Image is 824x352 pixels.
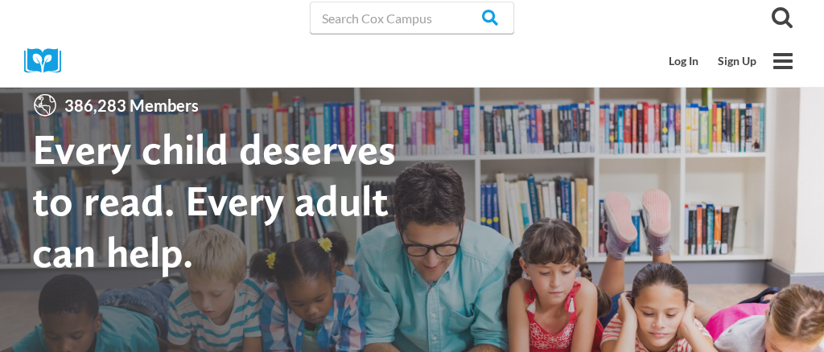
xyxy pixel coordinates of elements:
[708,46,766,76] a: Sign Up
[766,44,800,78] button: Open menu
[310,2,514,34] input: Search Cox Campus
[659,46,708,76] a: Log In
[24,48,72,73] img: Cox Campus
[659,46,766,76] nav: Secondary Mobile Navigation
[32,123,396,276] strong: Every child deserves to read. Every adult can help.
[58,92,205,118] span: 386,283 Members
